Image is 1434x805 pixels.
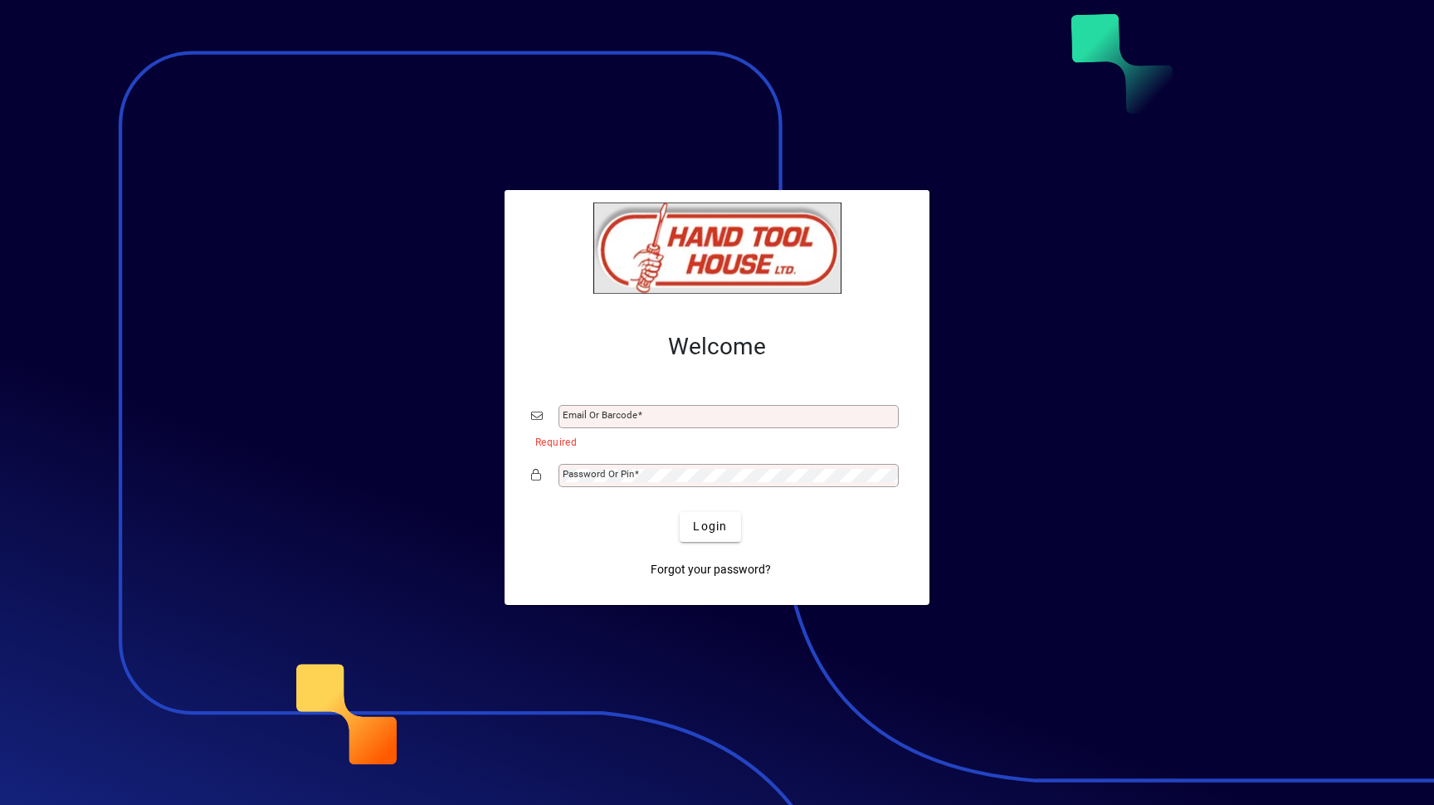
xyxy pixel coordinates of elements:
h2: Welcome [531,333,903,361]
a: Forgot your password? [644,555,778,585]
span: Forgot your password? [651,561,771,578]
span: Login [693,518,727,535]
mat-label: Password or Pin [563,468,634,480]
button: Login [680,512,740,542]
mat-error: Required [535,432,890,450]
mat-label: Email or Barcode [563,409,637,421]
